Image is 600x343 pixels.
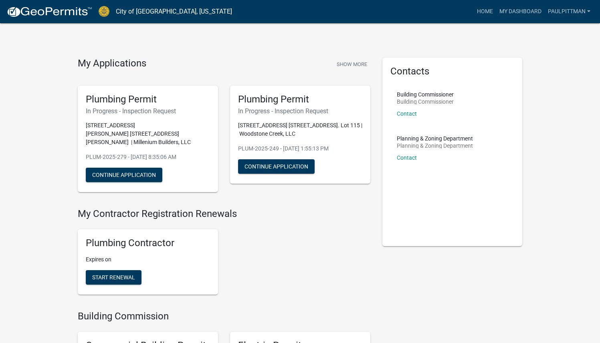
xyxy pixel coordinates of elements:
h5: Plumbing Permit [238,94,362,105]
button: Continue Application [238,159,315,174]
a: My Dashboard [496,4,545,19]
h5: Plumbing Permit [86,94,210,105]
a: City of [GEOGRAPHIC_DATA], [US_STATE] [116,5,232,18]
p: Expires on [86,255,210,264]
a: Contact [397,154,417,161]
h5: Contacts [390,66,515,77]
h6: In Progress - Inspection Request [86,107,210,115]
img: City of Jeffersonville, Indiana [99,6,109,17]
a: Paulpittman [545,4,594,19]
h4: My Applications [78,58,146,70]
h5: Plumbing Contractor [86,237,210,249]
h4: My Contractor Registration Renewals [78,208,370,220]
h6: In Progress - Inspection Request [238,107,362,115]
p: Planning & Zoning Department [397,136,473,141]
span: Start Renewal [92,274,135,281]
p: [STREET_ADDRESS] [STREET_ADDRESS]. Lot 115 | Woodstone Creek, LLC [238,121,362,138]
button: Start Renewal [86,270,141,285]
p: Building Commissioner [397,99,454,104]
p: Building Commissioner [397,92,454,97]
h4: Building Commission [78,311,370,322]
p: [STREET_ADDRESS][PERSON_NAME] [STREET_ADDRESS][PERSON_NAME] | Millenium Builders, LLC [86,121,210,146]
button: Continue Application [86,168,162,182]
p: Planning & Zoning Department [397,143,473,148]
p: PLUM-2025-249 - [DATE] 1:55:13 PM [238,144,362,153]
wm-registration-list-section: My Contractor Registration Renewals [78,208,370,301]
p: PLUM-2025-279 - [DATE] 8:35:06 AM [86,153,210,161]
a: Contact [397,110,417,117]
button: Show More [333,58,370,71]
a: Home [474,4,496,19]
